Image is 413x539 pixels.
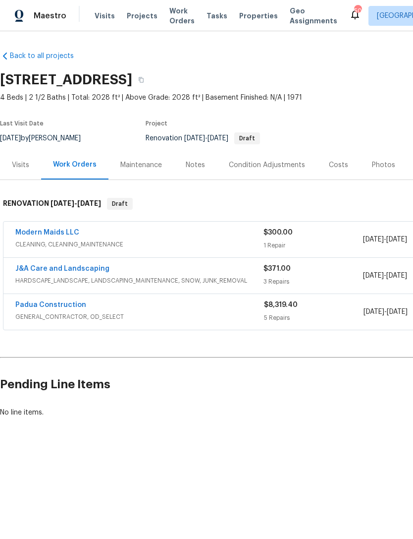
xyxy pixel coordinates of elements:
span: [DATE] [363,236,384,243]
div: 1 Repair [263,240,362,250]
div: Work Orders [53,160,97,170]
span: [DATE] [363,272,384,279]
div: 3 Repairs [263,277,362,287]
span: Maestro [34,11,66,21]
span: [DATE] [184,135,205,142]
span: - [363,271,407,281]
span: - [51,200,101,207]
span: - [363,235,407,244]
span: Tasks [206,12,227,19]
span: [DATE] [387,308,408,315]
span: Work Orders [169,6,195,26]
a: Padua Construction [15,301,86,308]
span: CLEANING, CLEANING_MAINTENANCE [15,240,263,249]
div: Notes [186,160,205,170]
span: [DATE] [363,308,384,315]
div: Maintenance [120,160,162,170]
span: - [363,307,408,317]
a: Modern Maids LLC [15,229,79,236]
span: HARDSCAPE_LANDSCAPE, LANDSCAPING_MAINTENANCE, SNOW, JUNK_REMOVAL [15,276,263,286]
span: [DATE] [77,200,101,207]
span: [DATE] [51,200,74,207]
h6: RENOVATION [3,198,101,210]
div: 50 [354,6,361,16]
span: $8,319.40 [264,301,298,308]
a: J&A Care and Landscaping [15,265,109,272]
span: Projects [127,11,157,21]
div: 5 Repairs [264,313,363,323]
span: Draft [235,135,259,141]
span: Properties [239,11,278,21]
span: Geo Assignments [290,6,337,26]
span: $300.00 [263,229,293,236]
button: Copy Address [132,71,150,89]
div: Photos [372,160,395,170]
span: GENERAL_CONTRACTOR, OD_SELECT [15,312,264,322]
div: Visits [12,160,29,170]
span: Draft [108,199,132,209]
span: Project [146,120,167,126]
div: Costs [329,160,348,170]
div: Condition Adjustments [229,160,305,170]
span: $371.00 [263,265,291,272]
span: [DATE] [386,272,407,279]
span: [DATE] [386,236,407,243]
span: Visits [95,11,115,21]
span: [DATE] [207,135,228,142]
span: - [184,135,228,142]
span: Renovation [146,135,260,142]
